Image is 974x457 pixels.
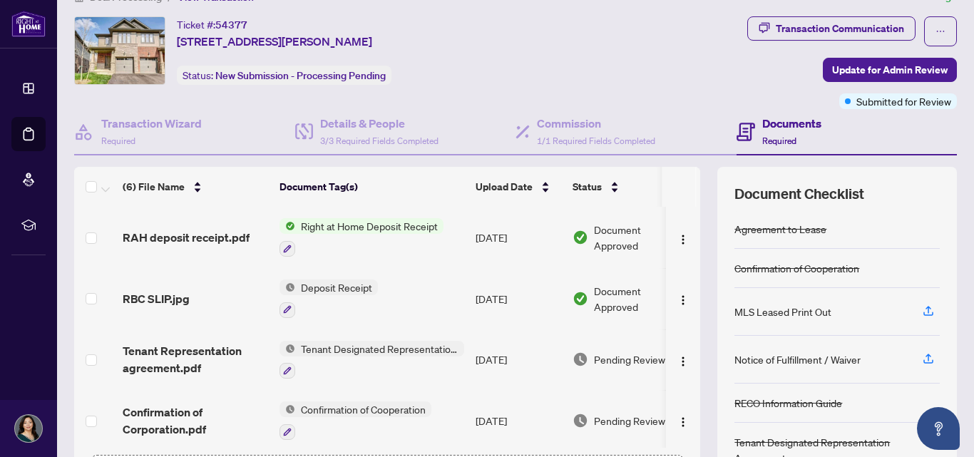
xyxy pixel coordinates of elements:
[677,356,689,367] img: Logo
[832,58,948,81] span: Update for Admin Review
[734,260,859,276] div: Confirmation of Cooperation
[476,179,533,195] span: Upload Date
[75,17,165,84] img: IMG-X12393554_1.jpg
[594,283,682,314] span: Document Approved
[295,279,378,295] span: Deposit Receipt
[672,226,694,249] button: Logo
[177,16,247,33] div: Ticket #:
[295,341,464,356] span: Tenant Designated Representation Agreement
[470,167,567,207] th: Upload Date
[177,66,391,85] div: Status:
[672,409,694,432] button: Logo
[594,413,665,428] span: Pending Review
[677,416,689,428] img: Logo
[280,401,295,417] img: Status Icon
[320,115,439,132] h4: Details & People
[672,348,694,371] button: Logo
[123,229,250,246] span: RAH deposit receipt.pdf
[123,290,190,307] span: RBC SLIP.jpg
[123,342,268,376] span: Tenant Representation agreement.pdf
[917,407,960,450] button: Open asap
[537,115,655,132] h4: Commission
[295,401,431,417] span: Confirmation of Cooperation
[11,11,46,37] img: logo
[280,341,295,356] img: Status Icon
[734,351,861,367] div: Notice of Fulfillment / Waiver
[470,207,567,268] td: [DATE]
[762,135,796,146] span: Required
[672,287,694,310] button: Logo
[280,218,444,257] button: Status IconRight at Home Deposit Receipt
[567,167,688,207] th: Status
[573,413,588,428] img: Document Status
[295,218,444,234] span: Right at Home Deposit Receipt
[15,415,42,442] img: Profile Icon
[677,294,689,306] img: Logo
[274,167,470,207] th: Document Tag(s)
[280,279,378,318] button: Status IconDeposit Receipt
[280,279,295,295] img: Status Icon
[470,268,567,329] td: [DATE]
[101,135,135,146] span: Required
[747,16,916,41] button: Transaction Communication
[573,230,588,245] img: Document Status
[470,390,567,451] td: [DATE]
[823,58,957,82] button: Update for Admin Review
[594,222,682,253] span: Document Approved
[594,351,665,367] span: Pending Review
[734,221,826,237] div: Agreement to Lease
[734,304,831,319] div: MLS Leased Print Out
[537,135,655,146] span: 1/1 Required Fields Completed
[573,351,588,367] img: Document Status
[117,167,274,207] th: (6) File Name
[123,404,268,438] span: Confirmation of Corporation.pdf
[280,218,295,234] img: Status Icon
[573,291,588,307] img: Document Status
[101,115,202,132] h4: Transaction Wizard
[320,135,439,146] span: 3/3 Required Fields Completed
[935,26,945,36] span: ellipsis
[177,33,372,50] span: [STREET_ADDRESS][PERSON_NAME]
[280,341,464,379] button: Status IconTenant Designated Representation Agreement
[856,93,951,109] span: Submitted for Review
[776,17,904,40] div: Transaction Communication
[677,234,689,245] img: Logo
[123,179,185,195] span: (6) File Name
[734,184,864,204] span: Document Checklist
[215,19,247,31] span: 54377
[762,115,821,132] h4: Documents
[280,401,431,440] button: Status IconConfirmation of Cooperation
[573,179,602,195] span: Status
[470,329,567,391] td: [DATE]
[734,395,842,411] div: RECO Information Guide
[215,69,386,82] span: New Submission - Processing Pending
